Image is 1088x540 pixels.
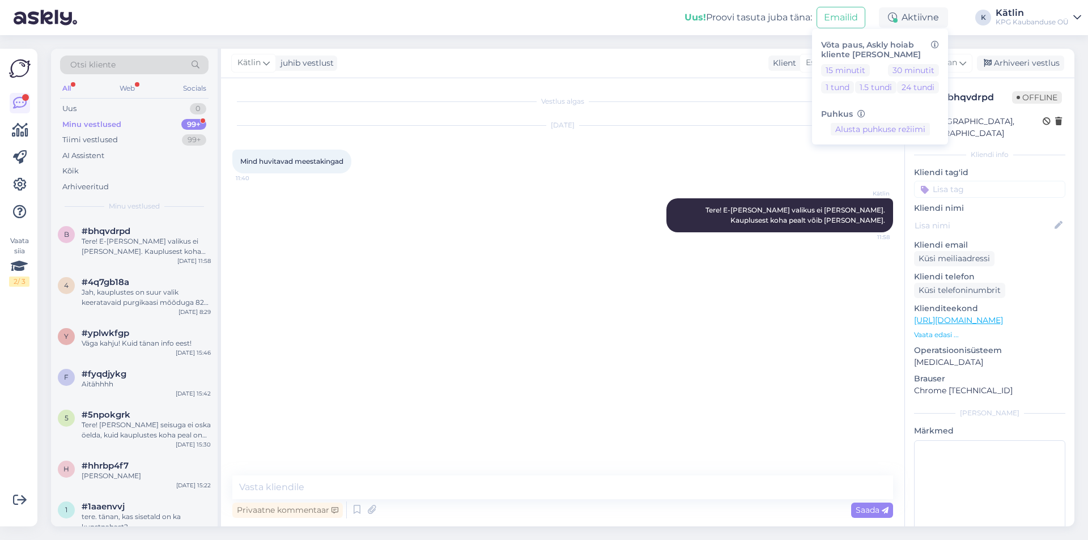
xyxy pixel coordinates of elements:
a: [URL][DOMAIN_NAME] [914,315,1003,325]
p: Kliendi email [914,239,1065,251]
button: 15 minutit [821,64,870,76]
span: 11:58 [847,233,890,241]
p: Operatsioonisüsteem [914,345,1065,356]
div: Tere! [PERSON_NAME] seisuga ei oska öelda, kuid kauplustes koha peal on neid kindlasti suurem val... [82,420,211,440]
div: 99+ [182,134,206,146]
div: Küsi telefoninumbrit [914,283,1005,298]
div: Jah, kauplustes on suur valik keeratavaid purgikaasi mõõduga 82 mm, hinnad alates 0,11 s/tk [82,287,211,308]
h6: Puhkus [821,109,939,119]
span: Tere! E-[PERSON_NAME] valikus ei [PERSON_NAME]. Kauplusest koha pealt võib [PERSON_NAME]. [705,206,887,224]
span: Mind huvitavad meestakingad [240,157,343,165]
b: Uus! [685,12,706,23]
div: All [60,81,73,96]
div: Kõik [62,165,79,177]
div: [DATE] 15:46 [176,348,211,357]
img: Askly Logo [9,58,31,79]
span: Offline [1012,91,1062,104]
div: [DATE] 8:29 [178,308,211,316]
div: [GEOGRAPHIC_DATA], [GEOGRAPHIC_DATA] [917,116,1043,139]
div: [DATE] 15:30 [176,440,211,449]
div: 0 [190,103,206,114]
div: Socials [181,81,209,96]
div: Väga kahju! Kuid tänan info eest! [82,338,211,348]
a: KätlinKPG Kaubanduse OÜ [996,8,1081,27]
p: Kliendi nimi [914,202,1065,214]
div: Proovi tasuta juba täna: [685,11,812,24]
div: juhib vestlust [276,57,334,69]
h6: Võta paus, Askly hoiab kliente [PERSON_NAME] [821,40,939,59]
span: h [63,465,69,473]
div: KPG Kaubanduse OÜ [996,18,1069,27]
p: Vaata edasi ... [914,330,1065,340]
div: Vestlus algas [232,96,893,107]
button: 1 tund [821,81,854,93]
p: Kliendi tag'id [914,167,1065,178]
span: #1aaenvvj [82,501,125,512]
span: Otsi kliente [70,59,116,71]
div: Klient [768,57,796,69]
div: Arhiveeri vestlus [977,56,1064,71]
span: Minu vestlused [109,201,160,211]
div: [PERSON_NAME] [914,408,1065,418]
span: Estonian [806,57,840,69]
span: #fyqdjykg [82,369,126,379]
span: 5 [65,414,69,422]
span: #bhqvdrpd [82,226,130,236]
div: Minu vestlused [62,119,121,130]
div: [PERSON_NAME] [82,471,211,481]
p: Märkmed [914,425,1065,437]
p: Klienditeekond [914,303,1065,314]
button: 30 minutit [888,64,939,76]
div: Tiimi vestlused [62,134,118,146]
div: Arhiveeritud [62,181,109,193]
span: 11:40 [236,174,278,182]
div: # bhqvdrpd [941,91,1012,104]
div: [DATE] 15:22 [176,481,211,490]
div: 2 / 3 [9,277,29,287]
div: [DATE] 11:58 [177,257,211,265]
span: Kätlin [847,189,890,198]
span: #5npokgrk [82,410,130,420]
div: Tere! E-[PERSON_NAME] valikus ei [PERSON_NAME]. Kauplusest koha pealt võib [PERSON_NAME]. [82,236,211,257]
button: Emailid [817,7,865,28]
button: 24 tundi [897,81,939,93]
p: Kliendi telefon [914,271,1065,283]
span: b [64,230,69,239]
div: Web [117,81,137,96]
div: Küsi meiliaadressi [914,251,994,266]
span: 1 [65,505,67,514]
span: #yplwkfgp [82,328,129,338]
p: Chrome [TECHNICAL_ID] [914,385,1065,397]
div: [DATE] [232,120,893,130]
span: #4q7gb18a [82,277,129,287]
p: [MEDICAL_DATA] [914,356,1065,368]
div: Aitähhhh [82,379,211,389]
span: #hhrbp4f7 [82,461,129,471]
div: tere. tänan, kas sisetald on ka kunstnahast? [82,512,211,532]
div: Uus [62,103,76,114]
div: AI Assistent [62,150,104,161]
span: Saada [856,505,889,515]
p: Brauser [914,373,1065,385]
button: Alusta puhkuse režiimi [831,123,930,135]
span: Kätlin [237,57,261,69]
span: 4 [64,281,69,290]
div: Kliendi info [914,150,1065,160]
div: Kätlin [996,8,1069,18]
div: K [975,10,991,25]
input: Lisa tag [914,181,1065,198]
span: f [64,373,69,381]
div: Aktiivne [879,7,948,28]
button: 1.5 tundi [855,81,896,93]
div: Vaata siia [9,236,29,287]
span: y [64,332,69,341]
input: Lisa nimi [915,219,1052,232]
div: 99+ [181,119,206,130]
div: [DATE] 15:42 [176,389,211,398]
div: Privaatne kommentaar [232,503,343,518]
